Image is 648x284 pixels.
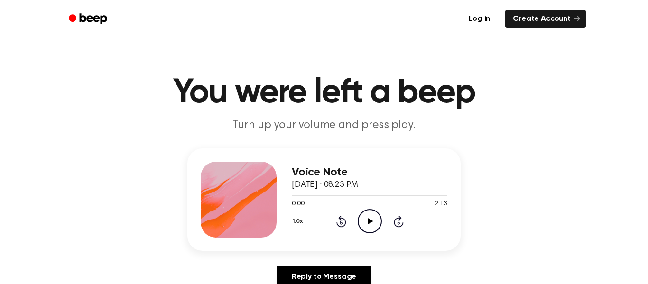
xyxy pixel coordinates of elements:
span: [DATE] · 08:23 PM [292,181,358,189]
span: 0:00 [292,199,304,209]
h3: Voice Note [292,166,447,179]
h1: You were left a beep [81,76,567,110]
a: Beep [62,10,116,28]
span: 2:13 [435,199,447,209]
a: Log in [459,8,500,30]
p: Turn up your volume and press play. [142,118,506,133]
button: 1.0x [292,213,306,229]
a: Create Account [505,10,586,28]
